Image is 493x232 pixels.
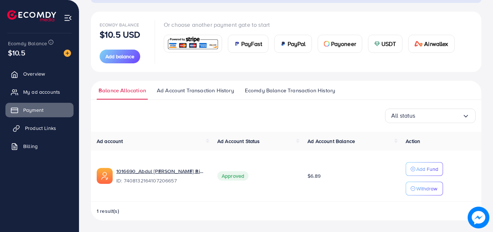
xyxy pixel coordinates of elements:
[23,143,38,150] span: Billing
[308,138,355,145] span: Ad Account Balance
[308,172,321,180] span: $6.89
[97,138,123,145] span: Ad account
[116,168,206,184] div: <span class='underline'>1016690_Abdul Manan Biag_1724840189617</span></br>7408132164107206657
[385,109,476,123] div: Search for option
[64,14,72,22] img: menu
[23,106,43,114] span: Payment
[23,70,45,77] span: Overview
[324,41,330,47] img: card
[331,39,356,48] span: Payoneer
[416,165,438,173] p: Add Fund
[5,139,74,153] a: Billing
[274,35,312,53] a: cardPayPal
[280,41,286,47] img: card
[116,168,206,175] a: 1016690_Abdul [PERSON_NAME] Biag_1724840189617
[64,50,71,57] img: image
[368,35,402,53] a: cardUSDT
[414,41,423,47] img: card
[5,121,74,135] a: Product Links
[416,184,437,193] p: Withdraw
[391,110,415,121] span: All status
[97,168,113,184] img: ic-ads-acc.e4c84228.svg
[8,47,25,58] span: $10.5
[100,30,140,39] p: $10.5 USD
[406,162,443,176] button: Add Fund
[5,85,74,99] a: My ad accounts
[157,87,234,94] span: Ad Account Transaction History
[116,177,206,184] span: ID: 7408132164107206657
[217,171,248,181] span: Approved
[415,110,462,121] input: Search for option
[100,22,139,28] span: Ecomdy Balance
[164,35,222,52] a: card
[8,40,47,47] span: Ecomdy Balance
[468,207,489,228] img: image
[7,10,56,21] img: logo
[164,20,460,29] p: Or choose another payment gate to start
[406,182,443,195] button: Withdraw
[424,39,448,48] span: Airwallex
[228,35,268,53] a: cardPayFast
[5,103,74,117] a: Payment
[217,138,260,145] span: Ad Account Status
[100,50,140,63] button: Add balance
[374,41,380,47] img: card
[166,36,220,51] img: card
[25,125,56,132] span: Product Links
[234,41,240,47] img: card
[406,138,420,145] span: Action
[5,67,74,81] a: Overview
[408,35,455,53] a: cardAirwallex
[241,39,262,48] span: PayFast
[99,87,146,94] span: Balance Allocation
[288,39,306,48] span: PayPal
[105,53,134,60] span: Add balance
[381,39,396,48] span: USDT
[23,88,60,96] span: My ad accounts
[97,207,119,215] span: 1 result(s)
[245,87,335,94] span: Ecomdy Balance Transaction History
[318,35,362,53] a: cardPayoneer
